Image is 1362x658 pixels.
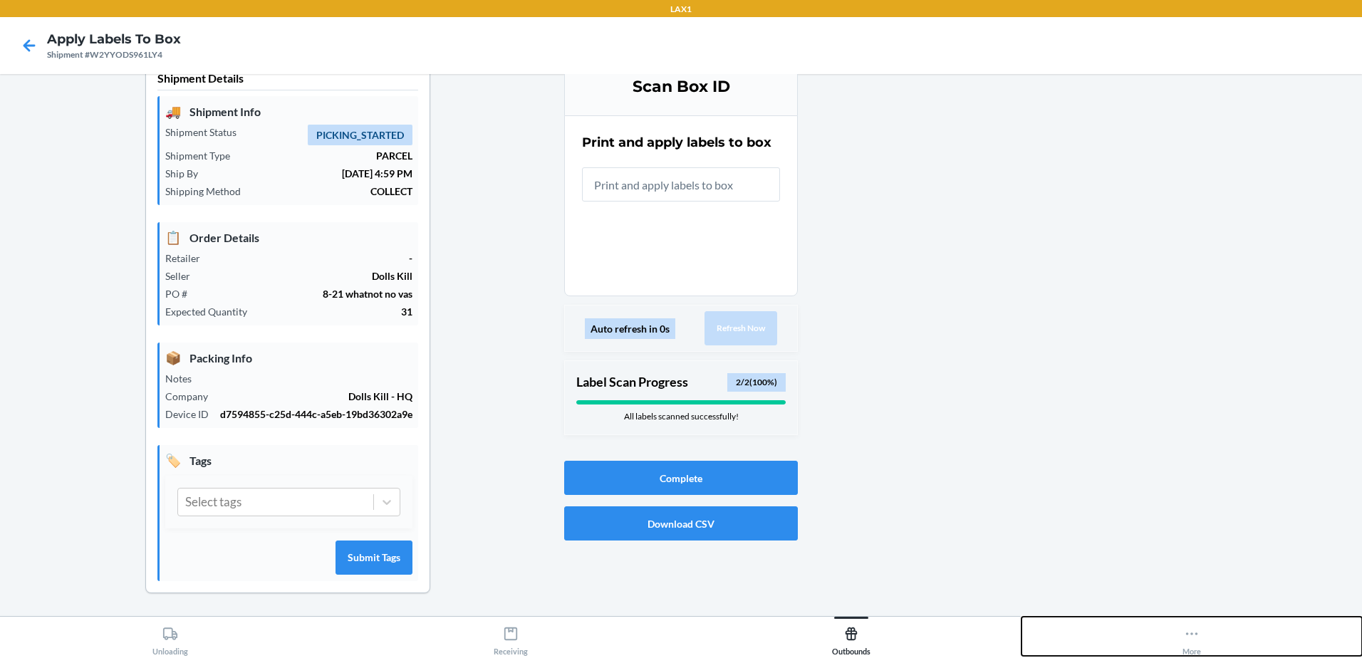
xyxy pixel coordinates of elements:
p: Shipment Details [157,70,418,90]
input: Print and apply labels to box [582,167,780,202]
p: Notes [165,371,203,386]
p: Label Scan Progress [576,372,688,392]
button: Refresh Now [705,311,777,345]
div: Receiving [494,620,528,656]
button: Download CSV [564,506,798,540]
button: More [1021,617,1362,656]
p: COLLECT [252,184,412,199]
p: [DATE] 4:59 PM [209,166,412,181]
p: Packing Info [165,348,412,367]
p: Shipment Type [165,148,241,163]
p: Shipment Status [165,125,248,140]
p: Dolls Kill [202,268,412,283]
button: Outbounds [681,617,1021,656]
p: PO # [165,286,199,301]
p: Device ID [165,407,220,422]
p: Ship By [165,166,209,181]
p: Company [165,389,219,404]
p: Order Details [165,228,412,247]
p: Shipment Info [165,102,412,121]
p: Retailer [165,251,212,266]
span: 📋 [165,228,181,247]
p: PARCEL [241,148,412,163]
div: Select tags [185,493,241,511]
h3: Scan Box ID [582,75,780,98]
h4: Apply Labels to Box [47,30,181,48]
p: Seller [165,268,202,283]
div: Outbounds [832,620,870,656]
div: Unloading [152,620,188,656]
div: More [1182,620,1201,656]
h2: Print and apply labels to box [582,133,771,152]
p: d7594855-c25d-444c-a5eb-19bd36302a9e [220,407,412,422]
p: 31 [259,304,412,319]
p: Expected Quantity [165,304,259,319]
div: Shipment #W2YYODS961LY4 [47,48,181,61]
span: 🏷️ [165,451,181,470]
div: Auto refresh in 0s [585,318,675,339]
span: 📦 [165,348,181,367]
p: - [212,251,412,266]
p: Dolls Kill - HQ [219,389,412,404]
p: Tags [165,451,412,470]
p: 8-21 whatnot no vas [199,286,412,301]
button: Receiving [340,617,681,656]
span: 🚚 [165,102,181,121]
p: Shipping Method [165,184,252,199]
button: Complete [564,461,798,495]
button: Submit Tags [336,540,412,575]
p: LAX1 [670,3,692,16]
span: PICKING_STARTED [308,125,412,145]
div: 2 / 2 ( 100 %) [727,373,786,392]
div: All labels scanned successfully! [576,410,786,423]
